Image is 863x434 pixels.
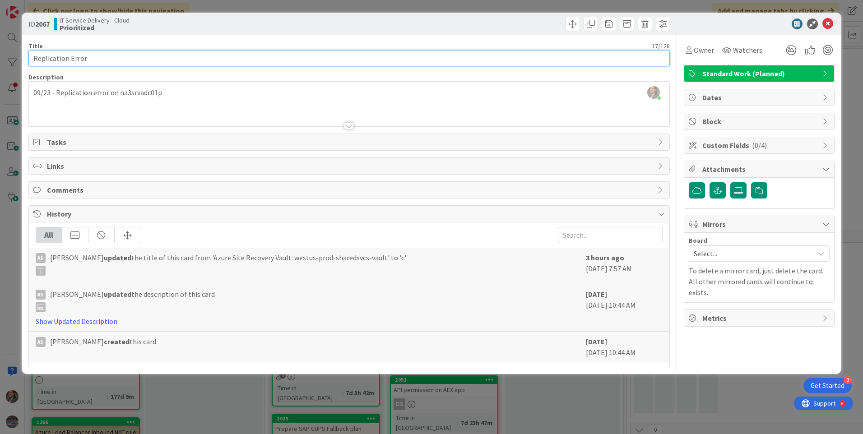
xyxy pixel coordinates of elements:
[50,289,215,312] span: [PERSON_NAME] the description of this card
[47,4,49,11] div: 6
[47,137,653,148] span: Tasks
[694,247,809,260] span: Select...
[104,337,130,346] b: created
[28,73,64,81] span: Description
[752,141,767,150] span: ( 0/4 )
[60,17,130,24] span: IT Service Delivery - Cloud
[33,88,665,98] p: 09/23 - Replication error on na3srvadc01p
[47,208,653,219] span: History
[47,185,653,195] span: Comments
[36,290,46,300] div: AS
[803,378,852,393] div: Open Get Started checklist, remaining modules: 3
[28,18,50,29] span: ID
[844,376,852,384] div: 3
[702,313,818,323] span: Metrics
[689,265,830,298] p: To delete a mirror card, just delete the card. All other mirrored cards will continue to exists.
[35,19,50,28] b: 2067
[19,1,41,12] span: Support
[702,92,818,103] span: Dates
[702,219,818,230] span: Mirrors
[586,252,663,279] div: [DATE] 7:57 AM
[104,290,131,299] b: updated
[36,253,46,263] div: AS
[28,42,43,50] label: Title
[558,227,663,243] input: Search...
[46,42,670,50] div: 17 / 128
[702,164,818,175] span: Attachments
[586,289,663,327] div: [DATE] 10:44 AM
[694,45,714,55] span: Owner
[647,86,660,99] img: d4mZCzJxnlYlsl7tbRpKOP7QXawjtCsN.jpg
[50,336,156,347] span: [PERSON_NAME] this card
[586,337,607,346] b: [DATE]
[50,252,406,276] span: [PERSON_NAME] the title of this card from 'Azure Site Recovery Vault: westus-prod-sharedsvcs-vaul...
[586,253,624,262] b: 3 hours ago
[702,68,818,79] span: Standard Work (Planned)
[28,50,670,66] input: type card name here...
[733,45,762,55] span: Watchers
[689,237,707,244] span: Board
[811,381,844,390] div: Get Started
[47,161,653,171] span: Links
[36,317,117,326] a: Show Updated Description
[586,290,607,299] b: [DATE]
[586,336,663,358] div: [DATE] 10:44 AM
[104,253,131,262] b: updated
[702,116,818,127] span: Block
[36,337,46,347] div: AS
[36,227,62,243] div: All
[702,140,818,151] span: Custom Fields
[60,24,130,31] b: Prioritized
